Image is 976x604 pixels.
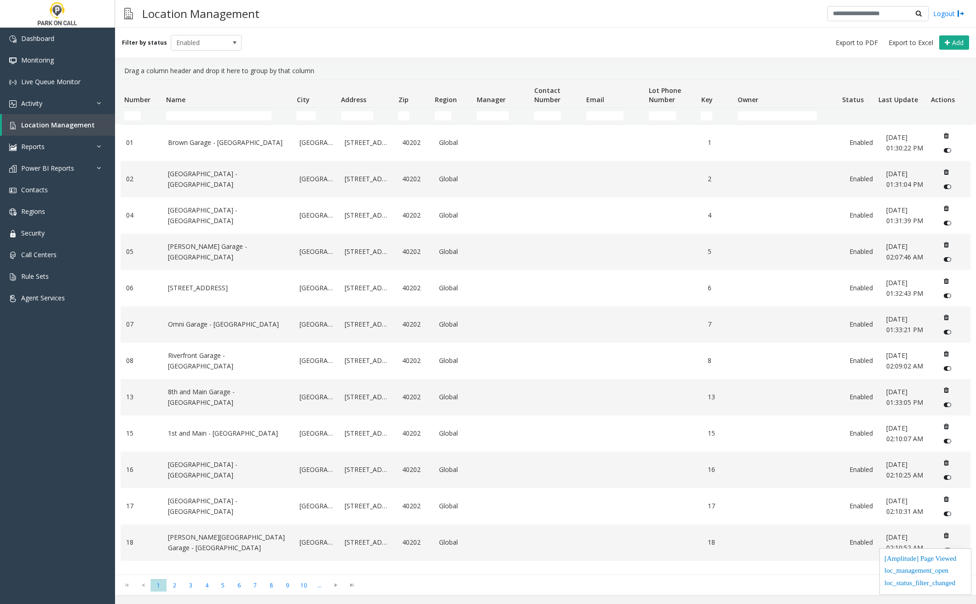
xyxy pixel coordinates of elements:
[849,174,875,184] a: Enabled
[345,138,392,148] a: [STREET_ADDRESS]
[402,174,428,184] a: 40202
[21,164,74,173] span: Power BI Reports
[126,210,157,220] a: 04
[832,36,882,49] button: Export to PDF
[345,537,392,547] a: [STREET_ADDRESS]
[150,579,167,592] span: Page 1
[849,465,875,475] a: Enabled
[849,537,875,547] a: Enabled
[21,142,45,151] span: Reports
[534,111,561,121] input: Contact Number Filter
[345,574,392,584] a: [STREET_ADDRESS]
[21,272,49,281] span: Rule Sets
[939,165,954,179] button: Delete
[939,543,956,558] button: Disable
[279,579,295,592] span: Page 9
[838,108,875,124] td: Status Filter
[398,95,409,104] span: Zip
[168,319,289,329] a: Omni Garage - [GEOGRAPHIC_DATA]
[166,111,271,121] input: Name Filter
[300,247,333,257] a: [GEOGRAPHIC_DATA]
[885,36,937,49] button: Export to Excel
[126,392,157,402] a: 13
[126,283,157,293] a: 06
[9,35,17,43] img: 'icon'
[431,108,473,124] td: Region Filter
[477,111,509,121] input: Manager Filter
[402,319,428,329] a: 40202
[293,108,337,124] td: City Filter
[328,579,344,592] span: Go to the next page
[168,169,289,190] a: [GEOGRAPHIC_DATA] - [GEOGRAPHIC_DATA]
[121,62,970,80] div: Drag a column header and drop it here to group by that column
[939,528,954,543] button: Delete
[952,38,964,47] span: Add
[886,496,928,517] a: [DATE] 02:10:31 AM
[884,553,966,566] div: [Amplitude] Page Viewed
[126,356,157,366] a: 08
[345,283,392,293] a: [STREET_ADDRESS]
[708,356,733,366] a: 8
[21,77,81,86] span: Live Queue Monitor
[124,2,133,25] img: pageIcon
[439,392,470,402] a: Global
[886,496,923,515] span: [DATE] 02:10:31 AM
[300,501,333,511] a: [GEOGRAPHIC_DATA]
[649,86,681,104] span: Lot Phone Number
[886,532,928,553] a: [DATE] 02:10:52 AM
[889,38,933,47] span: Export to Excel
[734,108,838,124] td: Owner Filter
[345,465,392,475] a: [STREET_ADDRESS]
[439,210,470,220] a: Global
[886,169,928,190] a: [DATE] 01:31:04 PM
[126,428,157,438] a: 15
[9,165,17,173] img: 'icon'
[122,39,167,47] label: Filter by status
[886,242,923,261] span: [DATE] 02:07:46 AM
[394,108,431,124] td: Zip Filter
[939,128,954,143] button: Delete
[402,501,428,511] a: 40202
[708,465,733,475] a: 16
[886,242,928,262] a: [DATE] 02:07:46 AM
[171,35,227,50] span: Enabled
[126,319,157,329] a: 07
[886,387,923,406] span: [DATE] 01:33:05 PM
[300,574,333,584] a: [GEOGRAPHIC_DATA]
[439,283,470,293] a: Global
[439,574,470,584] a: Global
[701,111,712,121] input: Key Filter
[439,356,470,366] a: Global
[300,319,333,329] a: [GEOGRAPHIC_DATA]
[697,108,733,124] td: Key Filter
[300,174,333,184] a: [GEOGRAPHIC_DATA]
[939,419,954,434] button: Delete
[247,579,263,592] span: Page 7
[345,210,392,220] a: [STREET_ADDRESS]
[337,108,395,124] td: Address Filter
[9,100,17,108] img: 'icon'
[927,108,964,124] td: Actions Filter
[341,95,366,104] span: Address
[341,111,373,121] input: Address Filter
[708,138,733,148] a: 1
[126,247,157,257] a: 05
[402,392,428,402] a: 40202
[9,187,17,194] img: 'icon'
[346,581,358,589] span: Go to the last page
[9,122,17,129] img: 'icon'
[168,428,289,438] a: 1st and Main - [GEOGRAPHIC_DATA]
[738,111,817,121] input: Owner Filter
[939,455,954,470] button: Delete
[884,578,966,590] div: loc_status_filter_changed
[300,283,333,293] a: [GEOGRAPHIC_DATA]
[435,95,457,104] span: Region
[183,579,199,592] span: Page 3
[345,392,392,402] a: [STREET_ADDRESS]
[21,250,57,259] span: Call Centers
[300,392,333,402] a: [GEOGRAPHIC_DATA]
[21,185,48,194] span: Contacts
[939,201,954,216] button: Delete
[168,460,289,480] a: [GEOGRAPHIC_DATA] - [GEOGRAPHIC_DATA]
[300,428,333,438] a: [GEOGRAPHIC_DATA]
